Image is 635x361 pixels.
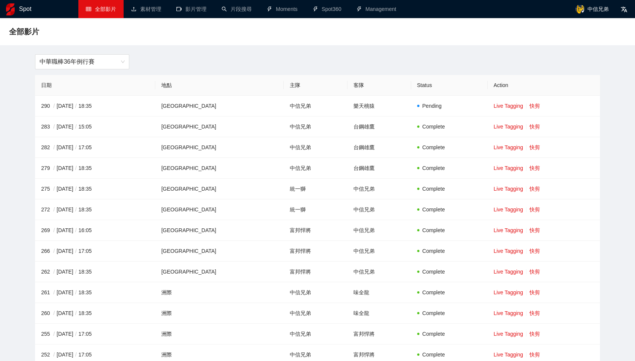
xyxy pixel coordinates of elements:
span: / [73,144,78,150]
a: Live Tagging [494,310,523,316]
span: / [51,124,57,130]
a: Live Tagging [494,165,523,171]
a: thunderboltMoments [267,6,298,12]
span: Complete [422,352,445,358]
a: Live Tagging [494,103,523,109]
td: 中信兄弟 [284,137,347,158]
span: / [73,186,78,192]
span: Complete [422,331,445,337]
td: 中信兄弟 [347,241,411,262]
td: 262 [DATE] 18:35 [35,262,155,282]
th: Action [488,75,600,96]
img: avatar [575,5,585,14]
a: 快剪 [529,269,540,275]
th: 主隊 [284,75,347,96]
span: 全部影片 [9,26,39,38]
span: 全部影片 [95,6,116,12]
td: 中信兄弟 [284,96,347,116]
span: / [73,331,78,337]
td: 282 [DATE] 17:05 [35,137,155,158]
td: 中信兄弟 [347,199,411,220]
span: Complete [422,186,445,192]
span: Complete [422,124,445,130]
td: 富邦悍將 [284,262,347,282]
td: 275 [DATE] 18:35 [35,179,155,199]
span: / [73,124,78,130]
span: / [73,310,78,316]
span: / [73,269,78,275]
span: Complete [422,207,445,213]
td: 中信兄弟 [284,158,347,179]
td: 台鋼雄鷹 [347,137,411,158]
td: [GEOGRAPHIC_DATA] [155,220,284,241]
td: 中信兄弟 [284,282,347,303]
th: 日期 [35,75,155,96]
td: 洲際 [155,303,284,324]
td: 中信兄弟 [284,324,347,344]
span: / [73,165,78,171]
a: Live Tagging [494,124,523,130]
span: Complete [422,144,445,150]
a: 快剪 [529,186,540,192]
a: 快剪 [529,207,540,213]
a: Live Tagging [494,207,523,213]
a: Live Tagging [494,186,523,192]
td: 富邦悍將 [347,324,411,344]
span: Complete [422,248,445,254]
th: 地點 [155,75,284,96]
span: / [51,207,57,213]
a: 快剪 [529,352,540,358]
span: Pending [422,103,442,109]
a: Live Tagging [494,331,523,337]
span: Complete [422,165,445,171]
td: 269 [DATE] 16:05 [35,220,155,241]
td: 味全龍 [347,303,411,324]
td: 味全龍 [347,282,411,303]
span: / [73,227,78,233]
a: 快剪 [529,331,540,337]
td: [GEOGRAPHIC_DATA] [155,158,284,179]
a: 快剪 [529,310,540,316]
td: 台鋼雄鷹 [347,116,411,137]
span: / [73,103,78,109]
td: 樂天桃猿 [347,96,411,116]
a: Live Tagging [494,289,523,295]
span: table [86,6,91,12]
a: 快剪 [529,103,540,109]
span: / [51,310,57,316]
td: 290 [DATE] 18:35 [35,96,155,116]
span: / [51,186,57,192]
td: 中信兄弟 [347,179,411,199]
span: / [51,165,57,171]
span: Complete [422,227,445,233]
td: [GEOGRAPHIC_DATA] [155,96,284,116]
td: 266 [DATE] 17:05 [35,241,155,262]
th: Status [411,75,488,96]
td: 洲際 [155,282,284,303]
td: 260 [DATE] 18:35 [35,303,155,324]
a: Live Tagging [494,352,523,358]
span: / [51,144,57,150]
td: [GEOGRAPHIC_DATA] [155,199,284,220]
span: / [51,248,57,254]
th: 客隊 [347,75,411,96]
td: 255 [DATE] 17:05 [35,324,155,344]
a: 快剪 [529,248,540,254]
td: 中信兄弟 [347,220,411,241]
td: 中信兄弟 [347,262,411,282]
span: Complete [422,269,445,275]
span: Complete [422,310,445,316]
td: [GEOGRAPHIC_DATA] [155,241,284,262]
a: search片段搜尋 [222,6,252,12]
span: / [73,289,78,295]
a: thunderboltSpot360 [313,6,341,12]
a: 快剪 [529,165,540,171]
span: / [73,248,78,254]
span: / [51,103,57,109]
span: / [51,289,57,295]
td: 283 [DATE] 15:05 [35,116,155,137]
span: / [73,352,78,358]
td: 統一獅 [284,199,347,220]
td: 279 [DATE] 18:35 [35,158,155,179]
span: / [51,352,57,358]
